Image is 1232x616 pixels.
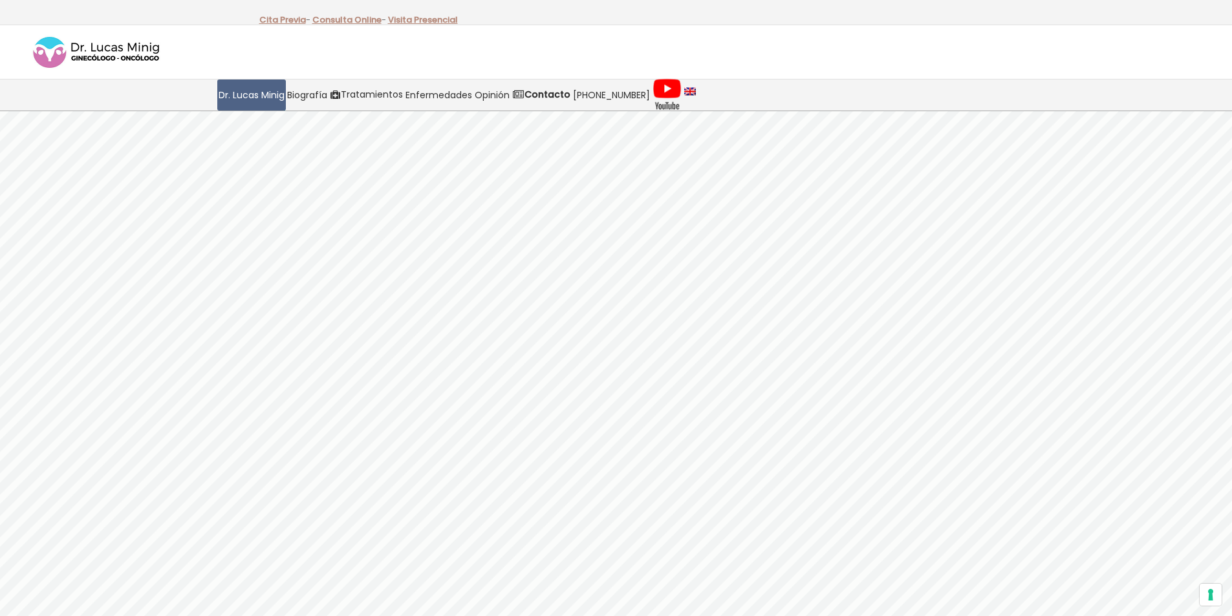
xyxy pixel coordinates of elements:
a: Consulta Online [312,14,382,26]
a: language english [683,80,697,111]
span: Dr. Lucas Minig [219,88,285,103]
a: Biografía [286,80,329,111]
a: Cita Previa [259,14,306,26]
a: Videos Youtube Ginecología [651,80,683,111]
a: Visita Presencial [388,14,458,26]
p: - [259,12,310,28]
a: Enfermedades [404,80,473,111]
p: - [312,12,386,28]
span: Opinión [475,88,510,103]
span: Enfermedades [405,88,472,103]
button: Sus preferencias de consentimiento para tecnologías de seguimiento [1200,584,1222,606]
a: Dr. Lucas Minig [217,80,286,111]
a: Tratamientos [329,80,404,111]
span: Biografía [287,88,327,103]
a: Contacto [511,80,572,111]
span: Tratamientos [341,87,403,102]
img: language english [684,88,696,96]
a: [PHONE_NUMBER] [572,80,651,111]
strong: Contacto [524,88,570,101]
span: [PHONE_NUMBER] [573,88,650,103]
a: Opinión [473,80,511,111]
img: Videos Youtube Ginecología [653,79,682,111]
